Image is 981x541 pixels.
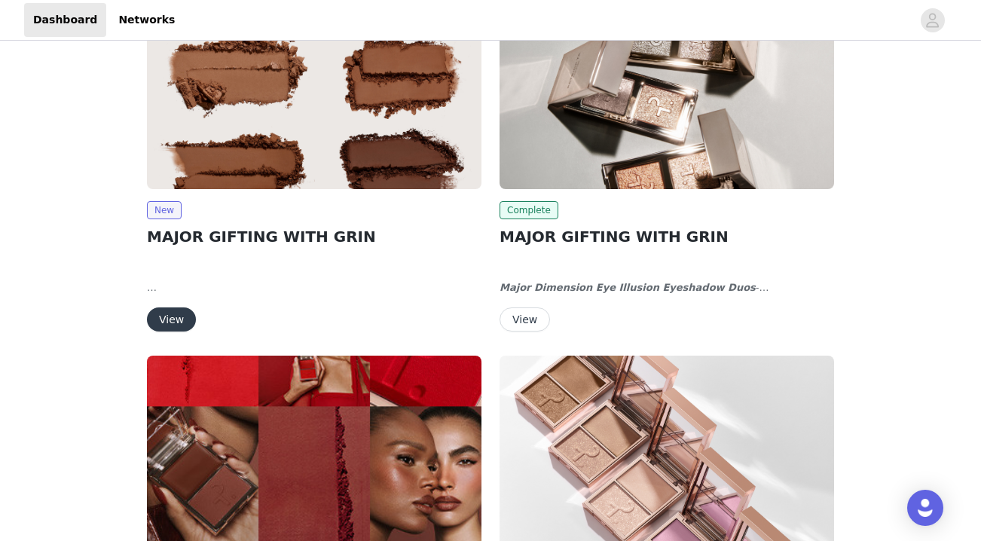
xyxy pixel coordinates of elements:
a: Networks [109,3,184,37]
a: View [500,314,550,326]
div: avatar [925,8,940,32]
div: Open Intercom Messenger [907,490,943,526]
span: Complete [500,201,558,219]
button: View [500,307,550,332]
a: View [147,314,196,326]
h2: MAJOR GIFTING WITH GRIN [147,225,481,248]
a: Dashboard [24,3,106,37]
button: View [147,307,196,332]
strong: Major Dimension Eye Illusion Eyeshadow Duos [500,282,756,293]
h2: MAJOR GIFTING WITH GRIN [500,225,834,248]
div: - [PERSON_NAME] made to stand out. It’s effortless elegance and just enough drama. With a beautif... [500,280,834,295]
span: New [147,201,182,219]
